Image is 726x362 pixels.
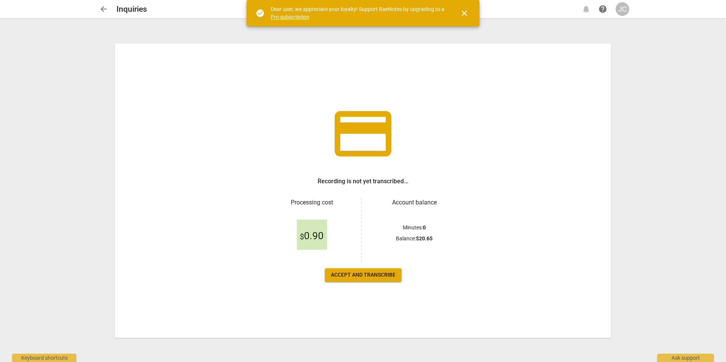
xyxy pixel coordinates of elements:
[596,2,610,16] a: Help
[268,198,355,207] h3: Processing cost
[371,198,458,207] h3: Account balance
[460,9,469,18] span: close
[12,354,76,362] div: Keyboard shortcuts
[331,271,396,279] span: Accept and transcribe
[300,232,304,241] span: $
[329,100,397,168] span: credit_card
[396,235,433,243] p: Balance :
[325,268,402,282] button: Accept and transcribe
[116,5,147,14] h2: Inquiries
[423,224,426,231] b: 0
[403,224,426,232] p: Minutes :
[318,177,408,186] h3: Recording is not yet transcribed...
[616,2,629,16] button: JC
[99,5,108,14] span: arrow_back
[300,231,324,242] span: 0.90
[455,4,473,22] button: Close
[271,5,446,21] div: Dear user, we appreciate your loyalty! Support RaeNotes by upgrading to a
[657,354,714,362] div: Ask support
[271,14,309,20] a: Pro subscription
[416,235,433,241] b: $ 20.65
[256,9,265,18] span: check_circle
[598,5,607,14] span: help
